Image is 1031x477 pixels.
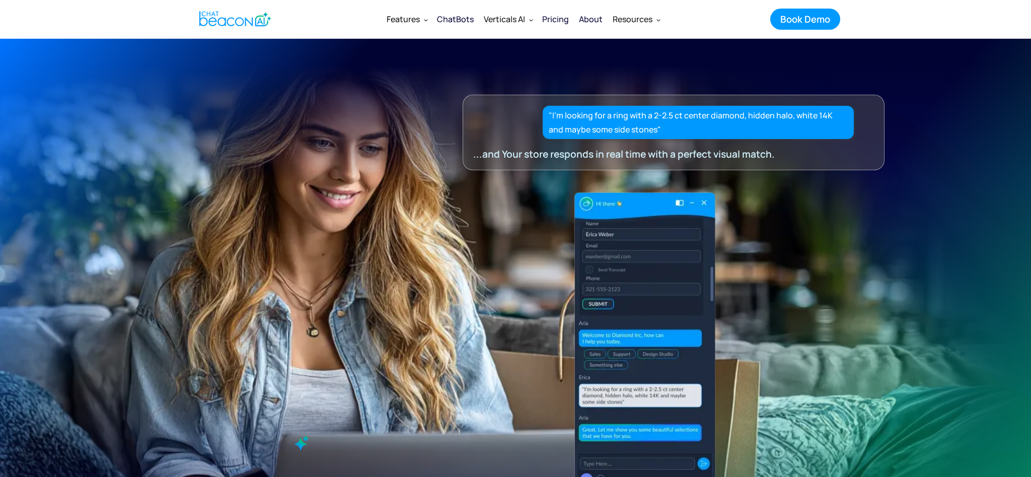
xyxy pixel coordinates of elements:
[432,6,479,32] a: ChatBots
[387,12,420,26] div: Features
[529,18,533,22] img: Dropdown
[579,12,603,26] div: About
[770,9,840,30] a: Book Demo
[549,108,848,137] div: "I’m looking for a ring with a 2-2.5 ct center diamond, hidden halo, white 14K and maybe some sid...
[382,7,432,31] div: Features
[473,147,852,161] div: ...and Your store responds in real time with a perfect visual match.
[191,7,277,31] a: home
[656,18,660,22] img: Dropdown
[574,6,608,32] a: About
[484,12,525,26] div: Verticals AI
[424,18,428,22] img: Dropdown
[780,13,830,26] div: Book Demo
[608,7,665,31] div: Resources
[537,6,574,32] a: Pricing
[479,7,537,31] div: Verticals AI
[542,12,569,26] div: Pricing
[437,12,474,26] div: ChatBots
[613,12,652,26] div: Resources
